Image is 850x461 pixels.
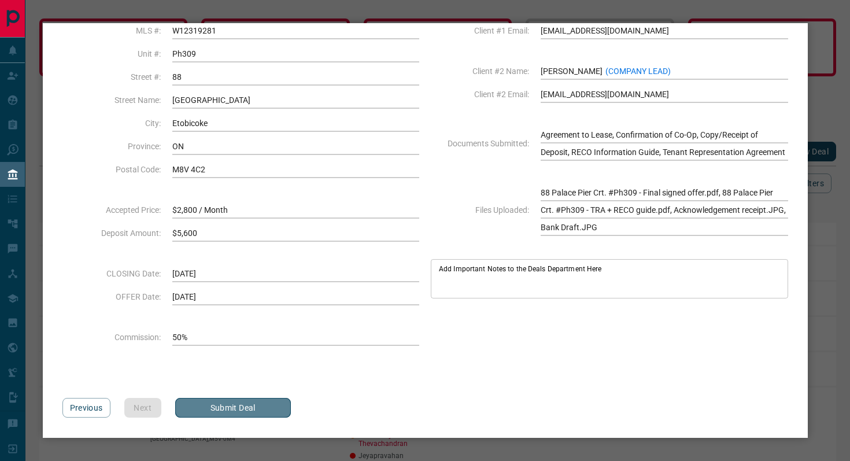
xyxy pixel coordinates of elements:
[605,67,671,76] span: (COMPANY LEAD)
[172,115,420,132] span: Etobicoke
[541,184,788,236] span: 88 Palace Pier Crt. #Ph309 - Final signed offer.pdf, 88 Palace Pier Crt. #Ph309 - TRA + RECO guid...
[431,67,529,76] span: Client #2 Name
[62,95,161,105] span: Street Name
[62,142,161,151] span: Province
[541,62,788,80] span: [PERSON_NAME]
[541,86,788,103] span: [EMAIL_ADDRESS][DOMAIN_NAME]
[62,26,161,35] span: MLS #
[172,22,420,39] span: W12319281
[62,333,161,342] span: Commission
[431,139,529,148] span: Documents Submitted
[172,45,420,62] span: Ph309
[172,161,420,178] span: M8V 4C2
[172,288,420,305] span: [DATE]
[431,205,529,215] span: Files Uploaded
[172,265,420,282] span: [DATE]
[62,205,161,215] span: Accepted Price
[62,269,161,278] span: CLOSING Date
[62,292,161,301] span: OFFER Date
[62,119,161,128] span: City
[541,126,788,161] span: Agreement to Lease, Confirmation of Co-Op, Copy/Receipt of Deposit, RECO Information Guide, Tenan...
[431,90,529,99] span: Client #2 Email
[62,72,161,82] span: Street #
[62,398,110,418] button: Previous
[62,165,161,174] span: Postal Code
[172,91,420,109] span: [GEOGRAPHIC_DATA]
[172,201,420,219] span: $2,800 / Month
[62,49,161,58] span: Unit #
[172,68,420,86] span: 88
[62,228,161,238] span: Deposit Amount
[541,22,788,39] span: [EMAIL_ADDRESS][DOMAIN_NAME]
[172,224,420,242] span: $5,600
[172,138,420,155] span: ON
[431,26,529,35] span: Client #1 Email
[175,398,291,418] button: Submit Deal
[172,329,420,346] span: 50%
